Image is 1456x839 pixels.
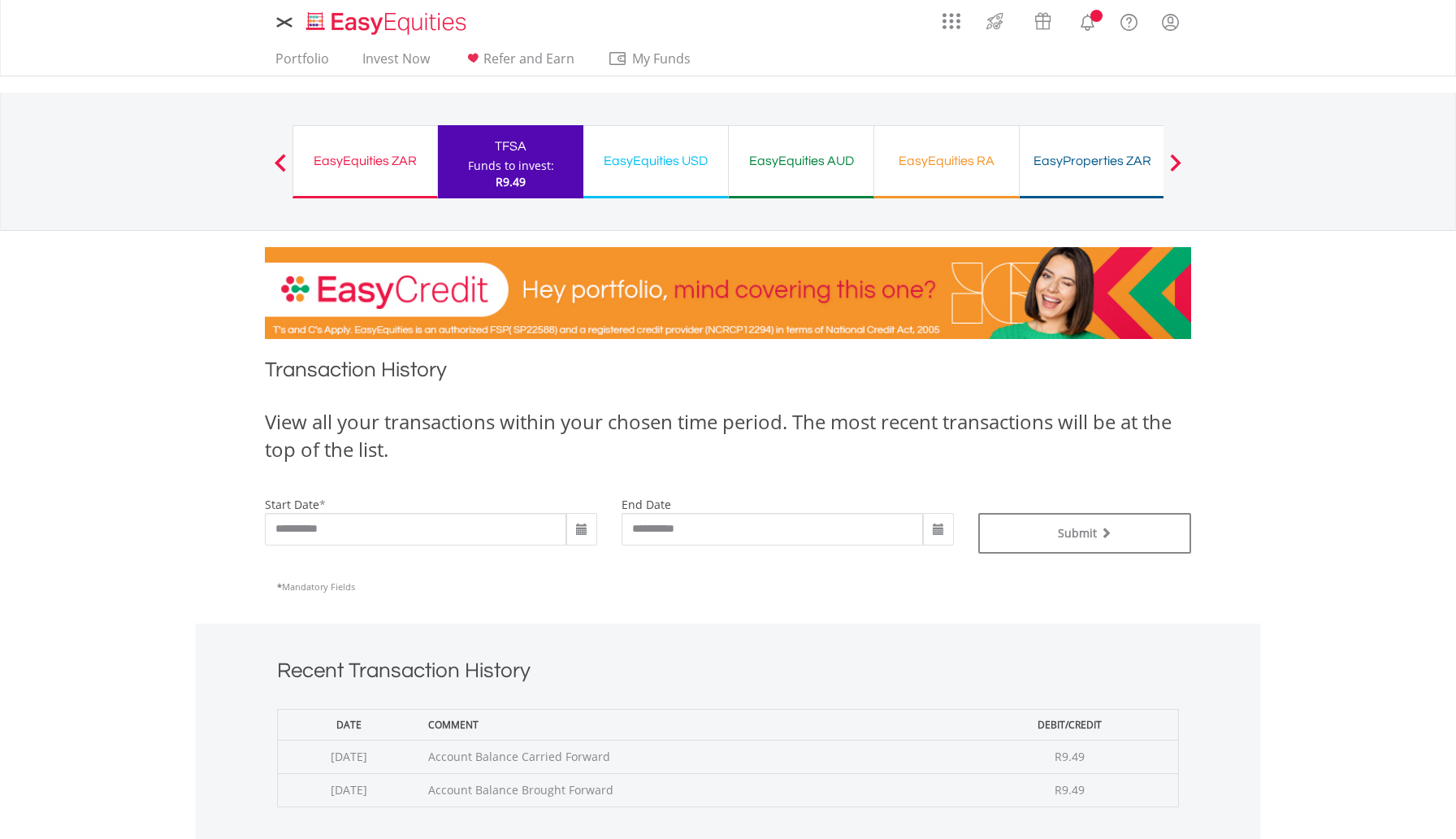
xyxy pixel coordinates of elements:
div: EasyEquities RA [884,150,1009,172]
a: Home page [300,4,473,37]
img: vouchers-v2.svg [1029,8,1056,34]
span: Mandatory Fields [277,580,355,593]
button: Submit [978,513,1192,554]
div: EasyEquities ZAR [303,150,427,172]
th: Debit/Credit [961,709,1178,740]
label: end date [622,497,671,512]
div: EasyProperties ZAR [1029,150,1155,172]
div: EasyEquities USD [593,150,718,172]
td: Account Balance Brought Forward [420,773,961,806]
td: [DATE] [278,773,421,806]
label: start date [265,497,319,512]
a: FAQ's and Support [1108,4,1150,37]
a: Invest Now [356,50,436,76]
div: EasyEquities AUD [739,150,864,172]
th: Comment [420,709,961,740]
img: grid-menu-icon.svg [942,12,960,30]
a: Portfolio [269,50,336,76]
a: Notifications [1067,4,1108,37]
span: My Funds [608,48,714,69]
a: AppsGrid [932,4,971,30]
th: Date [278,709,421,740]
img: EasyEquities_Logo.png [303,10,473,37]
h1: Transaction History [265,355,1191,392]
a: Refer and Earn [457,50,581,76]
img: thrive-v2.svg [981,8,1008,34]
span: Refer and Earn [483,50,574,67]
td: Account Balance Carried Forward [420,740,961,773]
div: Funds to invest: [468,158,554,174]
div: View all your transactions within your chosen time period. The most recent transactions will be a... [265,408,1191,464]
button: Previous [264,162,297,178]
img: EasyCredit Promotion Banner [265,247,1191,339]
td: [DATE] [278,740,421,773]
a: My Profile [1150,4,1191,40]
h1: Recent Transaction History [277,656,1179,693]
button: Next [1159,162,1192,178]
span: R9.49 [1055,749,1085,764]
div: TFSA [448,135,574,158]
span: R9.49 [496,174,526,189]
span: R9.49 [1055,782,1085,798]
a: Vouchers [1019,4,1067,34]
